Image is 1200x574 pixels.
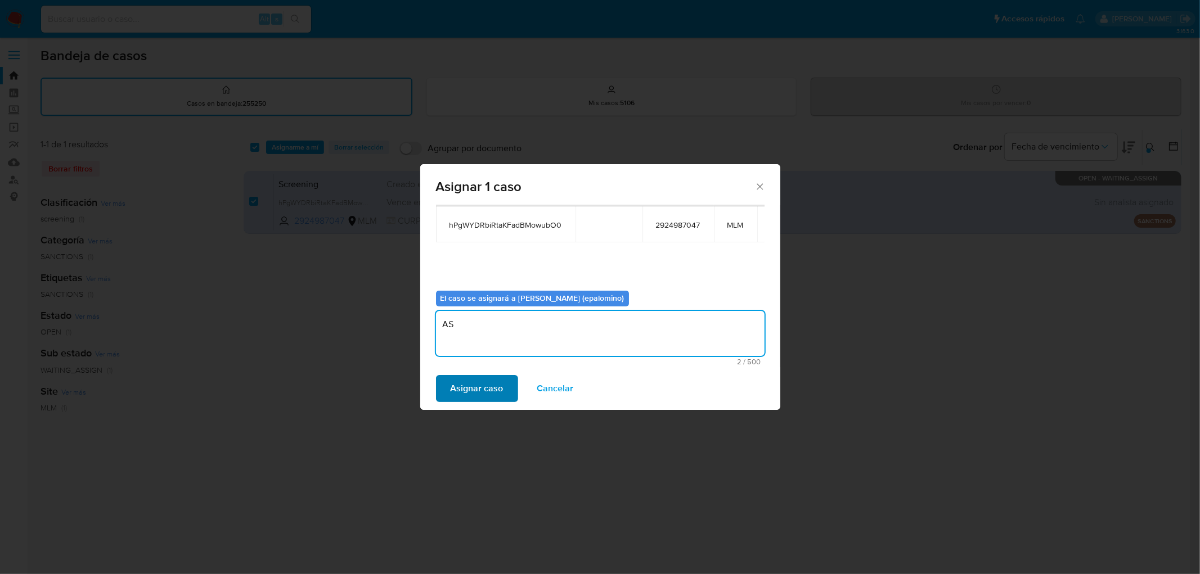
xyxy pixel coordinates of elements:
button: Asignar caso [436,375,518,402]
span: MLM [727,220,744,230]
span: 2924987047 [656,220,700,230]
span: Máximo 500 caracteres [439,358,761,365]
span: Cancelar [537,376,574,401]
span: Asignar 1 caso [436,180,755,193]
b: El caso se asignará a [PERSON_NAME] (epalomino) [441,292,624,304]
button: Cerrar ventana [754,181,765,191]
textarea: AS [436,311,765,356]
span: Asignar caso [451,376,504,401]
span: hPgWYDRbiRtaKFadBMowubO0 [450,220,562,230]
div: assign-modal [420,164,780,410]
button: Cancelar [523,375,588,402]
